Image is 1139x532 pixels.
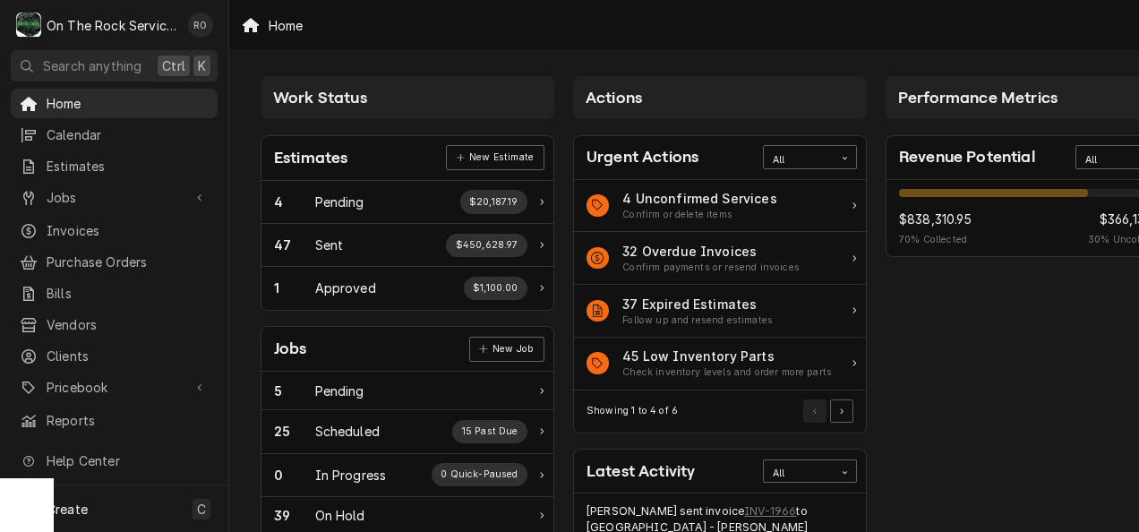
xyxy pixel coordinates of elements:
[446,145,544,170] a: New Estimate
[1085,153,1137,167] div: All
[574,180,866,233] a: Action Item
[274,337,307,361] div: Card Title
[574,390,866,433] div: Card Footer: Pagination
[47,502,88,517] span: Create
[261,224,553,267] a: Work Status
[197,500,206,519] span: C
[47,157,209,176] span: Estimates
[11,310,218,339] a: Vendors
[273,89,367,107] span: Work Status
[198,56,206,75] span: K
[452,420,527,443] div: Work Status Supplemental Data
[464,277,527,300] div: Work Status Supplemental Data
[469,337,544,362] div: Card Link Button
[261,267,553,309] div: Work Status
[47,483,207,502] span: What's New
[773,467,825,481] div: All
[574,338,866,390] a: Action Item
[315,382,364,400] div: Work Status Title
[744,503,796,519] a: INV-1966
[274,382,315,400] div: Work Status Count
[622,313,773,328] div: Action Item Suggestion
[315,422,380,441] div: Work Status Title
[899,145,1035,169] div: Card Title
[11,341,218,371] a: Clients
[622,208,777,222] div: Action Item Suggestion
[432,463,527,486] div: Work Status Supplemental Data
[274,236,315,254] div: Work Status Count
[11,183,218,212] a: Go to Jobs
[274,279,315,297] div: Work Status Count
[261,410,553,453] a: Work Status
[261,454,553,497] div: Work Status
[574,450,866,493] div: Card Header
[274,466,315,485] div: Work Status Count
[274,193,315,211] div: Work Status Count
[801,399,854,423] div: Pagination Controls
[899,233,972,247] span: 70 % Collected
[622,189,777,208] div: Action Item Title
[16,13,41,38] div: O
[11,406,218,435] a: Reports
[47,347,209,365] span: Clients
[11,151,218,181] a: Estimates
[47,125,209,144] span: Calendar
[622,242,800,261] div: Action Item Title
[47,378,182,397] span: Pricebook
[47,221,209,240] span: Invoices
[622,261,800,275] div: Action Item Suggestion
[803,399,826,423] button: Go to Previous Page
[587,459,695,484] div: Card Title
[315,466,387,485] div: Work Status Title
[11,279,218,308] a: Bills
[261,181,553,224] div: Work Status
[763,459,857,483] div: Card Data Filter Control
[315,193,364,211] div: Work Status Title
[315,236,344,254] div: Work Status Title
[574,136,866,180] div: Card Header
[622,365,832,380] div: Action Item Suggestion
[47,411,209,430] span: Reports
[469,337,544,362] a: New Job
[188,13,213,38] div: Rich Ortega's Avatar
[47,451,207,470] span: Help Center
[16,13,41,38] div: On The Rock Services's Avatar
[587,404,678,418] div: Current Page Details
[622,347,832,365] div: Action Item Title
[899,210,972,228] span: $838,310.95
[47,284,209,303] span: Bills
[11,477,218,507] a: Go to What's New
[47,315,209,334] span: Vendors
[587,145,698,169] div: Card Title
[47,188,182,207] span: Jobs
[11,89,218,118] a: Home
[261,136,553,181] div: Card Header
[315,279,376,297] div: Work Status Title
[898,89,1058,107] span: Performance Metrics
[43,56,141,75] span: Search anything
[773,153,825,167] div: All
[11,216,218,245] a: Invoices
[11,247,218,277] a: Purchase Orders
[586,89,642,107] span: Actions
[573,135,867,433] div: Card: Urgent Actions
[574,180,866,390] div: Card Data
[11,50,218,82] button: Search anythingCtrlK
[574,285,866,338] a: Action Item
[274,146,347,170] div: Card Title
[830,399,853,423] button: Go to Next Page
[47,16,178,35] div: On The Rock Services
[315,506,365,525] div: Work Status Title
[261,372,553,410] div: Work Status
[574,232,866,285] a: Action Item
[162,56,185,75] span: Ctrl
[446,145,544,170] div: Card Link Button
[47,253,209,271] span: Purchase Orders
[11,446,218,476] a: Go to Help Center
[460,190,528,213] div: Work Status Supplemental Data
[622,295,773,313] div: Action Item Title
[446,234,527,257] div: Work Status Supplemental Data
